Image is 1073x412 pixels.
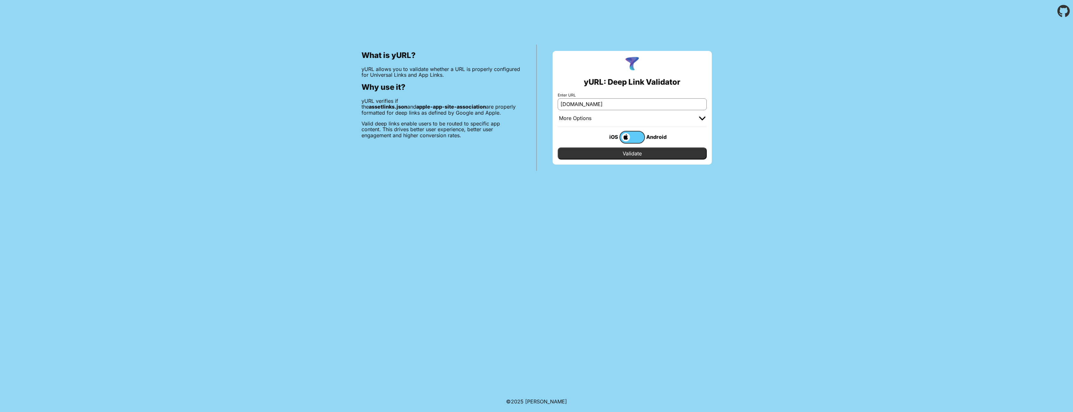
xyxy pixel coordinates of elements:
input: Validate [558,147,707,160]
img: yURL Logo [624,56,640,73]
a: Michael Ibragimchayev's Personal Site [525,398,567,405]
div: iOS [594,133,619,141]
div: Android [645,133,670,141]
p: Valid deep links enable users to be routed to specific app content. This drives better user exper... [361,121,520,138]
b: assetlinks.json [369,103,407,110]
p: yURL verifies if the and are properly formatted for deep links as defined by Google and Apple. [361,98,520,116]
b: apple-app-site-association [416,103,486,110]
h2: Why use it? [361,83,520,92]
label: Enter URL [558,93,707,97]
p: yURL allows you to validate whether a URL is properly configured for Universal Links and App Links. [361,66,520,78]
span: 2025 [511,398,524,405]
input: e.g. https://app.chayev.com/xyx [558,98,707,110]
h2: What is yURL? [361,51,520,60]
footer: © [506,391,567,412]
h2: yURL: Deep Link Validator [584,78,680,87]
img: chevron [699,117,705,120]
div: More Options [559,115,591,122]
